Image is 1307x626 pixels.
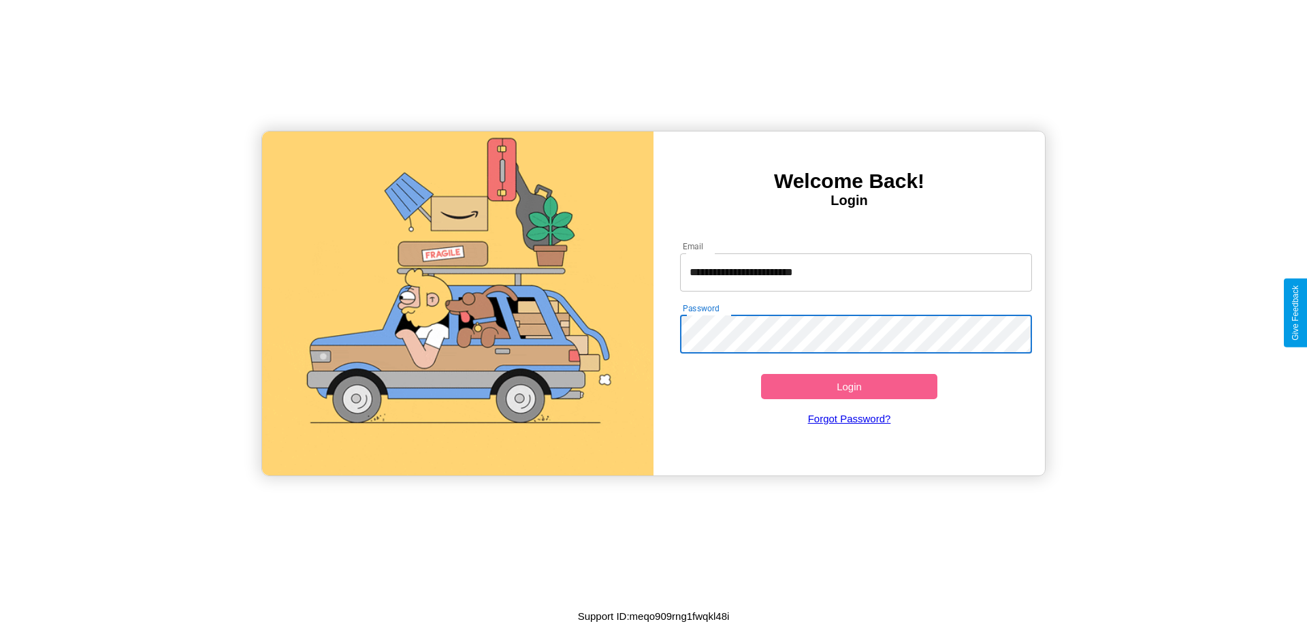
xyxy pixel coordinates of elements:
label: Email [683,240,704,252]
h3: Welcome Back! [653,170,1045,193]
p: Support ID: meqo909rng1fwqkl48i [578,607,730,625]
label: Password [683,302,719,314]
img: gif [262,131,653,475]
div: Give Feedback [1291,285,1300,341]
h4: Login [653,193,1045,208]
button: Login [761,374,937,399]
a: Forgot Password? [673,399,1026,438]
